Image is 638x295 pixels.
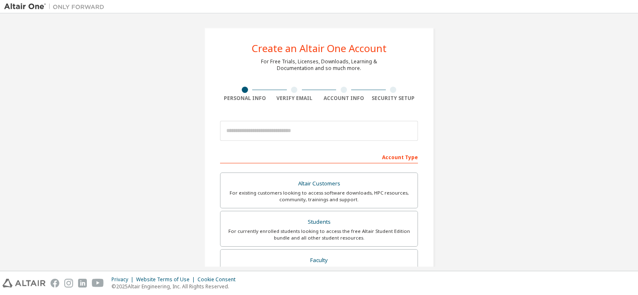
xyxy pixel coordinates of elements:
[111,283,241,290] p: © 2025 Altair Engineering, Inc. All Rights Reserved.
[319,95,369,102] div: Account Info
[261,58,377,72] div: For Free Trials, Licenses, Downloads, Learning & Documentation and so much more.
[197,276,241,283] div: Cookie Consent
[78,279,87,287] img: linkedin.svg
[51,279,59,287] img: facebook.svg
[220,150,418,163] div: Account Type
[225,190,413,203] div: For existing customers looking to access software downloads, HPC resources, community, trainings ...
[64,279,73,287] img: instagram.svg
[225,255,413,266] div: Faculty
[3,279,46,287] img: altair_logo.svg
[369,95,418,102] div: Security Setup
[92,279,104,287] img: youtube.svg
[111,276,136,283] div: Privacy
[225,178,413,190] div: Altair Customers
[225,266,413,279] div: For faculty & administrators of academic institutions administering students and accessing softwa...
[220,95,270,102] div: Personal Info
[136,276,197,283] div: Website Terms of Use
[225,228,413,241] div: For currently enrolled students looking to access the free Altair Student Edition bundle and all ...
[4,2,109,11] img: Altair One
[225,216,413,228] div: Students
[270,95,319,102] div: Verify Email
[252,43,387,53] div: Create an Altair One Account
